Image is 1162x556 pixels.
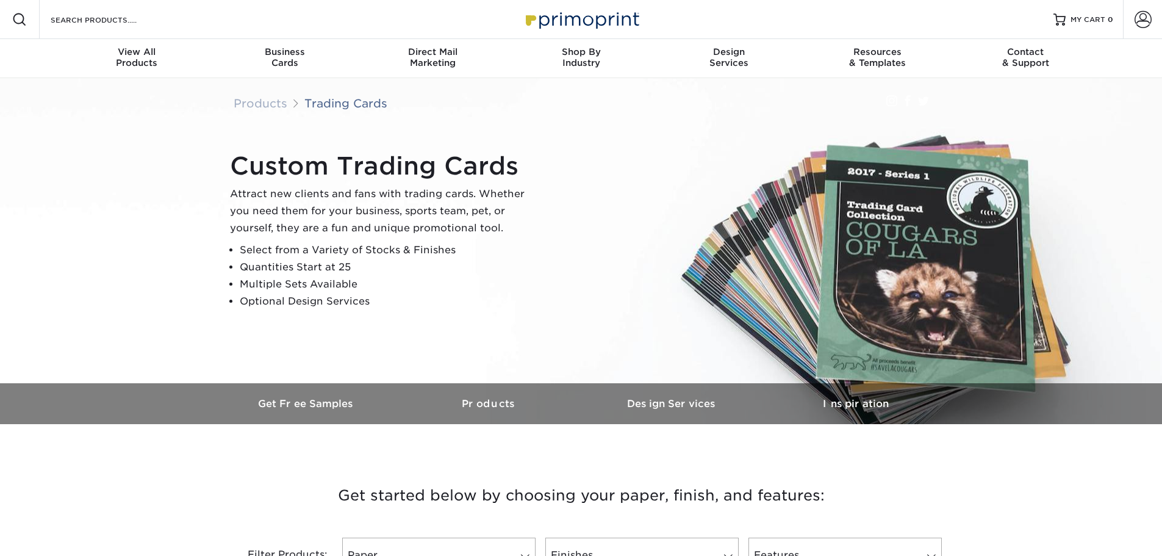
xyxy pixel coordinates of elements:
[952,39,1100,78] a: Contact& Support
[63,39,211,78] a: View AllProducts
[63,46,211,57] span: View All
[224,468,938,523] h3: Get started below by choosing your paper, finish, and features:
[520,6,642,32] img: Primoprint
[655,39,803,78] a: DesignServices
[210,39,359,78] a: BusinessCards
[803,46,952,57] span: Resources
[215,383,398,424] a: Get Free Samples
[803,46,952,68] div: & Templates
[240,293,535,310] li: Optional Design Services
[655,46,803,68] div: Services
[507,46,655,68] div: Industry
[1108,15,1113,24] span: 0
[507,39,655,78] a: Shop ByIndustry
[63,46,211,68] div: Products
[240,259,535,276] li: Quantities Start at 25
[240,242,535,259] li: Select from a Variety of Stocks & Finishes
[398,398,581,410] h3: Products
[507,46,655,57] span: Shop By
[952,46,1100,68] div: & Support
[803,39,952,78] a: Resources& Templates
[359,46,507,68] div: Marketing
[655,46,803,57] span: Design
[215,398,398,410] h3: Get Free Samples
[240,276,535,293] li: Multiple Sets Available
[359,46,507,57] span: Direct Mail
[230,151,535,181] h1: Custom Trading Cards
[304,96,387,110] a: Trading Cards
[359,39,507,78] a: Direct MailMarketing
[581,398,764,410] h3: Design Services
[398,383,581,424] a: Products
[49,12,168,27] input: SEARCH PRODUCTS.....
[581,383,764,424] a: Design Services
[764,383,947,424] a: Inspiration
[210,46,359,68] div: Cards
[210,46,359,57] span: Business
[1071,15,1105,25] span: MY CART
[234,96,287,110] a: Products
[952,46,1100,57] span: Contact
[764,398,947,410] h3: Inspiration
[230,186,535,237] p: Attract new clients and fans with trading cards. Whether you need them for your business, sports ...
